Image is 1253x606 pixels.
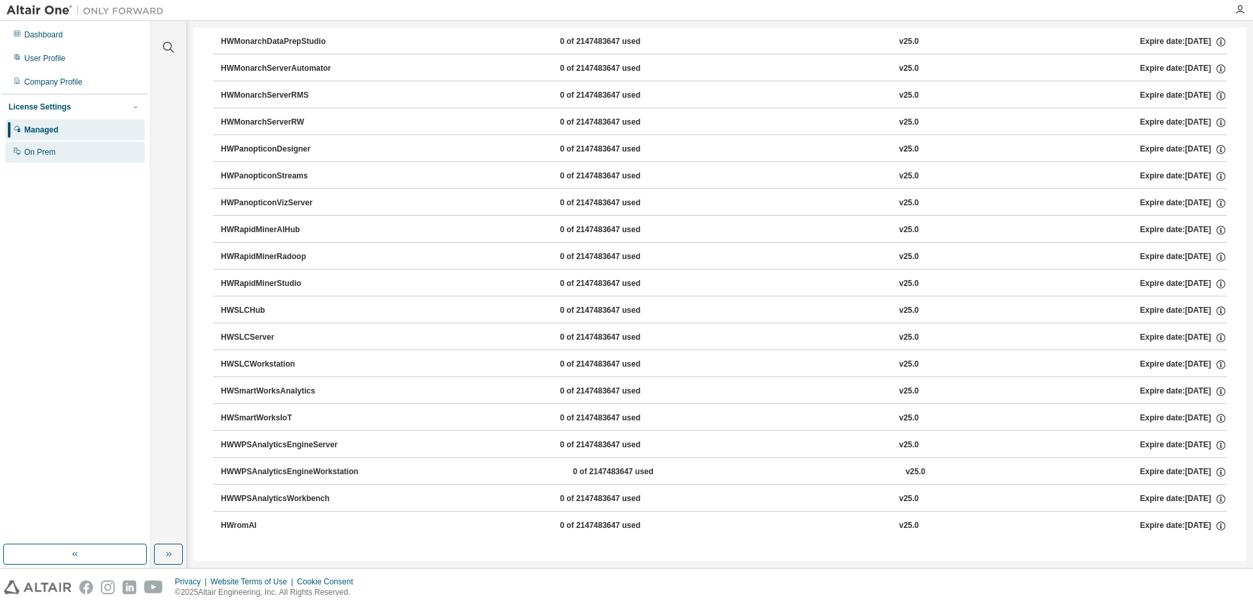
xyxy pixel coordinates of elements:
[221,36,339,48] div: HWMonarchDataPrepStudio
[221,386,339,397] div: HWSmartWorksAnalytics
[221,466,358,478] div: HWWPSAnalyticsEngineWorkstation
[221,404,1227,433] button: HWSmartWorksIoT0 of 2147483647 usedv25.0Expire date:[DATE]
[24,147,56,157] div: On Prem
[1140,520,1226,532] div: Expire date: [DATE]
[1140,439,1226,451] div: Expire date: [DATE]
[899,171,919,182] div: v25.0
[175,576,210,587] div: Privacy
[1140,36,1226,48] div: Expire date: [DATE]
[1140,332,1226,344] div: Expire date: [DATE]
[1140,63,1226,75] div: Expire date: [DATE]
[899,63,919,75] div: v25.0
[1140,117,1226,129] div: Expire date: [DATE]
[24,30,63,40] div: Dashboard
[560,520,678,532] div: 0 of 2147483647 used
[221,63,339,75] div: HWMonarchServerAutomator
[899,117,919,129] div: v25.0
[906,466,925,478] div: v25.0
[221,512,1227,540] button: HWromAI0 of 2147483647 usedv25.0Expire date:[DATE]
[221,493,339,505] div: HWWPSAnalyticsWorkbench
[221,359,339,371] div: HWSLCWorkstation
[560,144,678,155] div: 0 of 2147483647 used
[221,197,339,209] div: HWPanopticonVizServer
[560,63,678,75] div: 0 of 2147483647 used
[899,36,919,48] div: v25.0
[7,4,170,17] img: Altair One
[899,90,919,102] div: v25.0
[210,576,297,587] div: Website Terms of Use
[221,413,339,424] div: HWSmartWorksIoT
[221,243,1227,272] button: HWRapidMinerRadoop0 of 2147483647 usedv25.0Expire date:[DATE]
[175,587,361,598] p: © 2025 Altair Engineering, Inc. All Rights Reserved.
[1140,90,1226,102] div: Expire date: [DATE]
[79,580,93,594] img: facebook.svg
[560,413,678,424] div: 0 of 2147483647 used
[560,305,678,317] div: 0 of 2147483647 used
[560,493,678,505] div: 0 of 2147483647 used
[899,439,919,451] div: v25.0
[297,576,360,587] div: Cookie Consent
[560,439,678,451] div: 0 of 2147483647 used
[221,332,339,344] div: HWSLCServer
[573,466,691,478] div: 0 of 2147483647 used
[24,125,58,135] div: Managed
[221,278,339,290] div: HWRapidMinerStudio
[24,77,83,87] div: Company Profile
[221,350,1227,379] button: HWSLCWorkstation0 of 2147483647 usedv25.0Expire date:[DATE]
[899,197,919,209] div: v25.0
[4,580,71,594] img: altair_logo.svg
[1140,224,1226,236] div: Expire date: [DATE]
[899,413,919,424] div: v25.0
[221,377,1227,406] button: HWSmartWorksAnalytics0 of 2147483647 usedv25.0Expire date:[DATE]
[221,296,1227,325] button: HWSLCHub0 of 2147483647 usedv25.0Expire date:[DATE]
[560,197,678,209] div: 0 of 2147483647 used
[221,144,339,155] div: HWPanopticonDesigner
[560,117,678,129] div: 0 of 2147483647 used
[221,135,1227,164] button: HWPanopticonDesigner0 of 2147483647 usedv25.0Expire date:[DATE]
[899,144,919,155] div: v25.0
[221,171,339,182] div: HWPanopticonStreams
[899,305,919,317] div: v25.0
[560,332,678,344] div: 0 of 2147483647 used
[1140,197,1226,209] div: Expire date: [DATE]
[221,28,1227,56] button: HWMonarchDataPrepStudio0 of 2147483647 usedv25.0Expire date:[DATE]
[221,189,1227,218] button: HWPanopticonVizServer0 of 2147483647 usedv25.0Expire date:[DATE]
[221,108,1227,137] button: HWMonarchServerRW0 of 2147483647 usedv25.0Expire date:[DATE]
[221,485,1227,514] button: HWWPSAnalyticsWorkbench0 of 2147483647 usedv25.0Expire date:[DATE]
[1140,171,1226,182] div: Expire date: [DATE]
[1140,359,1226,371] div: Expire date: [DATE]
[221,117,339,129] div: HWMonarchServerRW
[560,251,678,263] div: 0 of 2147483647 used
[1140,413,1226,424] div: Expire date: [DATE]
[144,580,163,594] img: youtube.svg
[101,580,115,594] img: instagram.svg
[1140,144,1226,155] div: Expire date: [DATE]
[221,216,1227,245] button: HWRapidMinerAIHub0 of 2147483647 usedv25.0Expire date:[DATE]
[1140,493,1226,505] div: Expire date: [DATE]
[560,224,678,236] div: 0 of 2147483647 used
[1140,278,1226,290] div: Expire date: [DATE]
[221,431,1227,460] button: HWWPSAnalyticsEngineServer0 of 2147483647 usedv25.0Expire date:[DATE]
[1140,305,1226,317] div: Expire date: [DATE]
[221,251,339,263] div: HWRapidMinerRadoop
[560,386,678,397] div: 0 of 2147483647 used
[221,439,339,451] div: HWWPSAnalyticsEngineServer
[1140,386,1226,397] div: Expire date: [DATE]
[1140,251,1226,263] div: Expire date: [DATE]
[221,270,1227,298] button: HWRapidMinerStudio0 of 2147483647 usedv25.0Expire date:[DATE]
[221,323,1227,352] button: HWSLCServer0 of 2147483647 usedv25.0Expire date:[DATE]
[560,278,678,290] div: 0 of 2147483647 used
[560,36,678,48] div: 0 of 2147483647 used
[123,580,136,594] img: linkedin.svg
[221,224,339,236] div: HWRapidMinerAIHub
[221,305,339,317] div: HWSLCHub
[899,359,919,371] div: v25.0
[9,102,71,112] div: License Settings
[899,386,919,397] div: v25.0
[899,332,919,344] div: v25.0
[221,162,1227,191] button: HWPanopticonStreams0 of 2147483647 usedv25.0Expire date:[DATE]
[899,493,919,505] div: v25.0
[899,520,919,532] div: v25.0
[221,81,1227,110] button: HWMonarchServerRMS0 of 2147483647 usedv25.0Expire date:[DATE]
[221,54,1227,83] button: HWMonarchServerAutomator0 of 2147483647 usedv25.0Expire date:[DATE]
